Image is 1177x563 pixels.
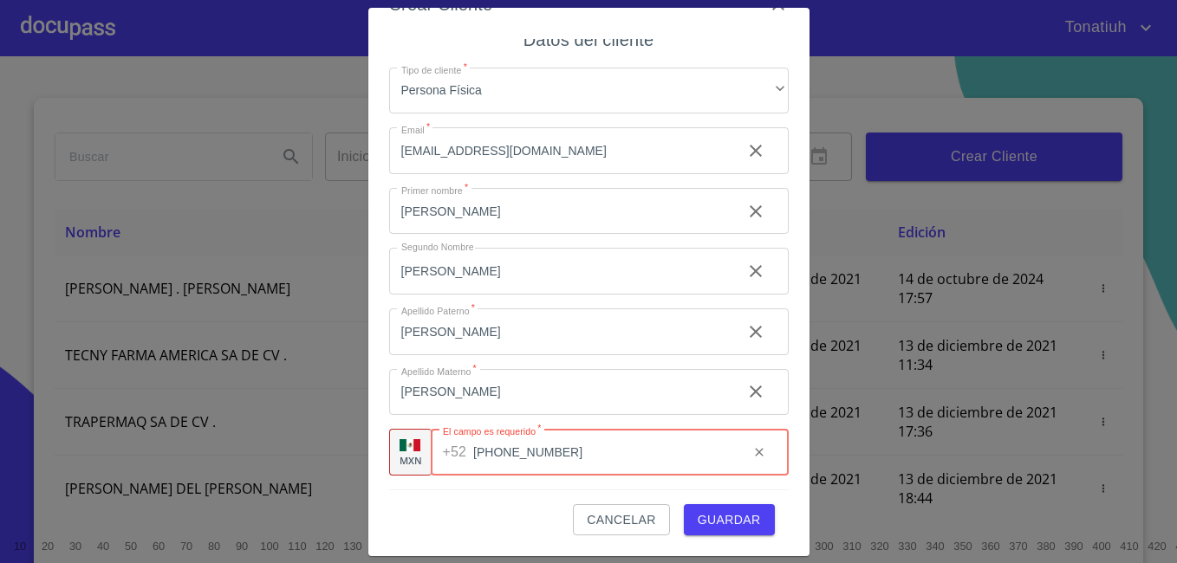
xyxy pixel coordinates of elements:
[742,435,777,469] button: clear input
[735,130,777,171] button: clear input
[389,68,789,114] div: Persona Física
[735,191,777,232] button: clear input
[684,504,775,536] button: Guardar
[443,442,467,463] p: +52
[573,504,669,536] button: Cancelar
[698,509,761,531] span: Guardar
[587,509,655,531] span: Cancelar
[523,26,654,54] h6: Datos del cliente
[400,454,422,467] p: MXN
[400,439,420,451] img: R93DlvwvvjP9fbrDwZeCRYBHk45OWMq+AAOlFVsxT89f82nwPLnD58IP7+ANJEaWYhP0Tx8kkA0WlQMPQsAAgwAOmBj20AXj6...
[735,250,777,292] button: clear input
[735,371,777,412] button: clear input
[735,311,777,353] button: clear input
